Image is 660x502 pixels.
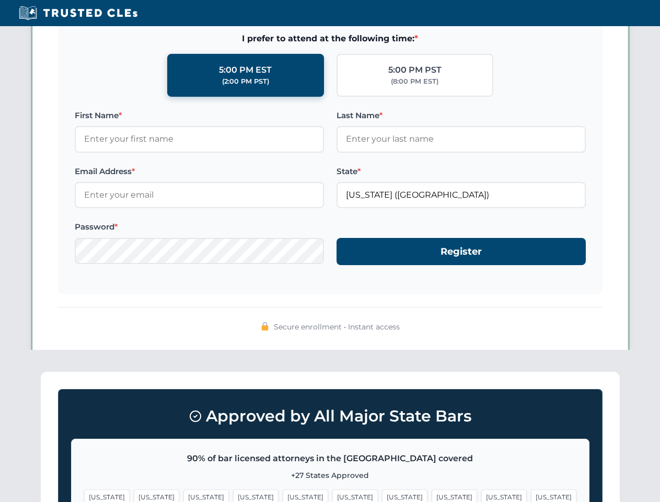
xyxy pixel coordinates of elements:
[219,63,272,77] div: 5:00 PM EST
[75,109,324,122] label: First Name
[75,126,324,152] input: Enter your first name
[337,238,586,266] button: Register
[75,221,324,233] label: Password
[16,5,141,21] img: Trusted CLEs
[75,165,324,178] label: Email Address
[337,126,586,152] input: Enter your last name
[337,182,586,208] input: California (CA)
[84,452,576,465] p: 90% of bar licensed attorneys in the [GEOGRAPHIC_DATA] covered
[75,182,324,208] input: Enter your email
[274,321,400,333] span: Secure enrollment • Instant access
[337,109,586,122] label: Last Name
[391,76,438,87] div: (8:00 PM EST)
[388,63,442,77] div: 5:00 PM PST
[337,165,586,178] label: State
[222,76,269,87] div: (2:00 PM PST)
[75,32,586,45] span: I prefer to attend at the following time:
[261,322,269,330] img: 🔒
[71,402,589,430] h3: Approved by All Major State Bars
[84,470,576,481] p: +27 States Approved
